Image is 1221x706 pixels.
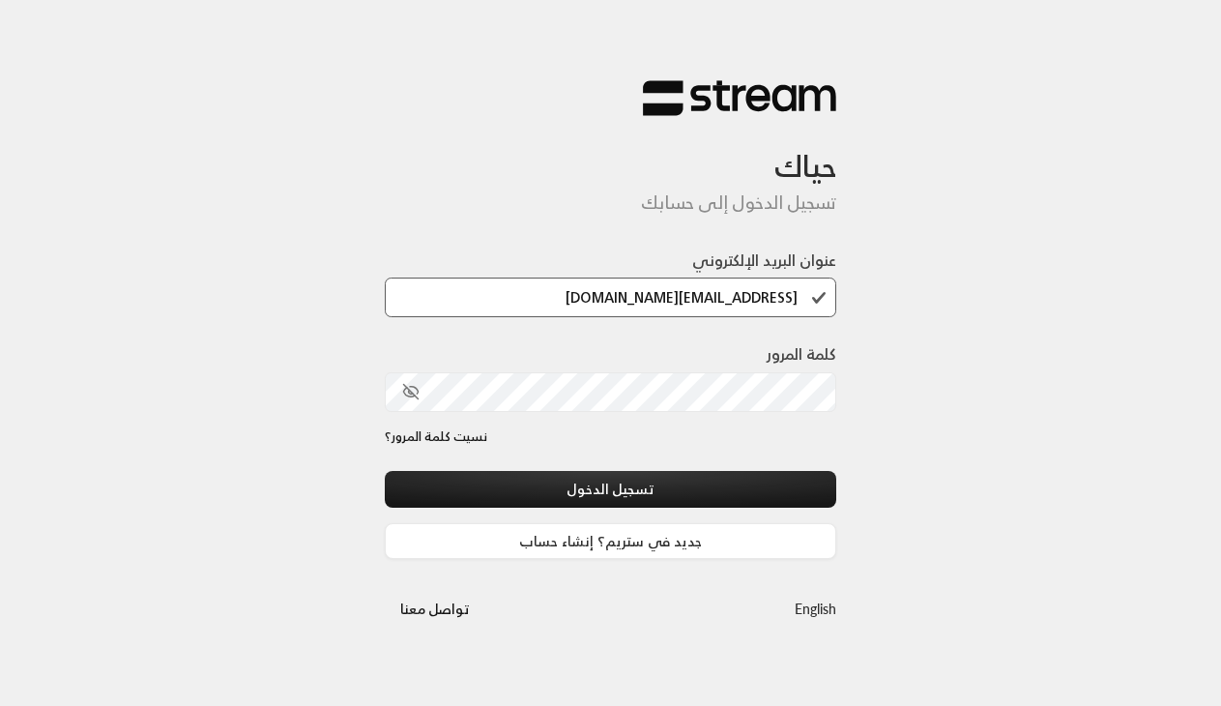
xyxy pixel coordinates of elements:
[385,597,486,621] a: تواصل معنا
[643,79,836,117] img: Stream Logo
[385,278,837,317] input: اكتب بريدك الإلكتروني هنا
[385,471,837,507] button: تسجيل الدخول
[385,117,837,184] h3: حياك
[385,591,486,627] button: تواصل معنا
[385,523,837,559] a: جديد في ستريم؟ إنشاء حساب
[767,342,836,366] label: كلمة المرور
[385,427,487,447] a: نسيت كلمة المرور؟
[795,591,836,627] a: English
[394,375,427,408] button: toggle password visibility
[385,192,837,214] h5: تسجيل الدخول إلى حسابك
[692,249,836,272] label: عنوان البريد الإلكتروني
